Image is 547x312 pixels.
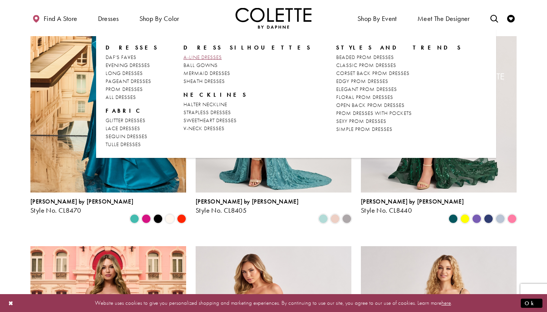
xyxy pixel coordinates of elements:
a: SEQUIN DRESSES [106,132,159,140]
a: GLITTER DRESSES [106,116,159,124]
i: Diamond White [165,214,174,223]
a: SIMPLE PROM DRESSES [336,125,462,133]
span: Dresses [98,15,119,22]
span: LONG DRESSES [106,70,143,76]
i: Yellow [460,214,470,223]
i: Spruce [449,214,458,223]
span: STRAPLESS DRESSES [183,109,231,116]
span: Style No. CL8440 [361,206,412,215]
span: HALTER NECKLINE [183,101,227,108]
i: Scarlet [177,214,186,223]
i: Turquoise [130,214,139,223]
span: Dresses [96,8,121,29]
i: Violet [472,214,481,223]
span: OPEN BACK PROM DRESSES [336,102,405,108]
i: Black [153,214,163,223]
p: Website uses cookies to give you personalized shopping and marketing experiences. By continuing t... [55,298,492,308]
a: Visit Home Page [236,8,311,29]
a: EVENING DRESSES [106,61,159,69]
span: SEQUIN DRESSES [106,133,147,140]
a: BEADED PROM DRESSES [336,53,462,61]
div: Colette by Daphne Style No. CL8405 [196,198,299,214]
span: Dresses [106,44,159,51]
span: ALL DRESSES [106,94,136,100]
div: Colette by Daphne Style No. CL8440 [361,198,464,214]
a: Meet the designer [416,8,472,29]
a: LACE DRESSES [106,124,159,132]
a: OPEN BACK PROM DRESSES [336,101,462,109]
span: SHEATH DRESSES [183,78,225,84]
a: BALL GOWNS [183,61,311,69]
a: PAGEANT DRESSES [106,77,159,85]
a: SWEETHEART DRESSES [183,116,311,124]
span: GLITTER DRESSES [106,117,145,124]
span: BALL GOWNS [183,62,218,68]
a: V-NECK DRESSES [183,124,311,132]
span: EVENING DRESSES [106,62,150,68]
a: Toggle search [489,8,500,29]
a: ELEGANT PROM DRESSES [336,85,462,93]
span: PAGEANT DRESSES [106,78,151,84]
a: HALTER NECKLINE [183,100,311,108]
a: here [441,299,451,307]
i: Cotton Candy [507,214,517,223]
span: SIMPLE PROM DRESSES [336,126,392,132]
a: PROM DRESSES WITH POCKETS [336,109,462,117]
a: TULLE DRESSES [106,140,159,148]
a: EDGY PROM DRESSES [336,77,462,85]
span: PROM DRESSES WITH POCKETS [336,110,412,116]
span: [PERSON_NAME] by [PERSON_NAME] [30,197,133,205]
span: Shop By Event [356,8,399,29]
a: Check Wishlist [505,8,517,29]
a: LONG DRESSES [106,69,159,77]
button: Close Dialog [5,296,17,310]
span: Meet the designer [417,15,470,22]
a: DAF'S FAVES [106,53,159,61]
i: Rose [330,214,340,223]
span: LACE DRESSES [106,125,140,132]
span: NECKLINES [183,91,311,99]
a: CLASSIC PROM DRESSES [336,61,462,69]
span: BEADED PROM DRESSES [336,54,394,60]
span: DAF'S FAVES [106,54,136,60]
span: SWEETHEART DRESSES [183,117,237,124]
a: MERMAID DRESSES [183,69,311,77]
a: ALL DRESSES [106,93,159,101]
span: DRESS SILHOUETTES [183,44,311,51]
span: STYLES AND TRENDS [336,44,462,51]
a: STRAPLESS DRESSES [183,108,311,116]
a: PROM DRESSES [106,85,159,93]
span: ELEGANT PROM DRESSES [336,86,397,92]
span: EDGY PROM DRESSES [336,78,388,84]
span: CORSET BACK PROM DRESSES [336,70,409,76]
span: Shop by color [139,15,179,22]
i: Smoke [342,214,351,223]
span: Find a store [44,15,77,22]
span: [PERSON_NAME] by [PERSON_NAME] [196,197,299,205]
a: A-LINE DRESSES [183,53,311,61]
span: Style No. CL8470 [30,206,81,215]
span: Shop by color [138,8,181,29]
span: Style No. CL8405 [196,206,247,215]
span: PROM DRESSES [106,86,143,92]
a: Find a store [30,8,79,29]
button: Submit Dialog [521,298,542,308]
span: SEXY PROM DRESSES [336,118,386,124]
span: [PERSON_NAME] by [PERSON_NAME] [361,197,464,205]
a: FLORAL PROM DRESSES [336,93,462,101]
span: NECKLINES [183,91,247,99]
img: Colette by Daphne [236,8,311,29]
span: TULLE DRESSES [106,141,141,148]
a: SEXY PROM DRESSES [336,117,462,125]
span: V-NECK DRESSES [183,125,224,132]
span: Shop By Event [357,15,397,22]
span: CLASSIC PROM DRESSES [336,62,396,68]
div: Colette by Daphne Style No. CL8470 [30,198,133,214]
i: Ice Blue [496,214,505,223]
span: FLORAL PROM DRESSES [336,94,393,100]
i: Fuchsia [142,214,151,223]
span: MERMAID DRESSES [183,70,230,76]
